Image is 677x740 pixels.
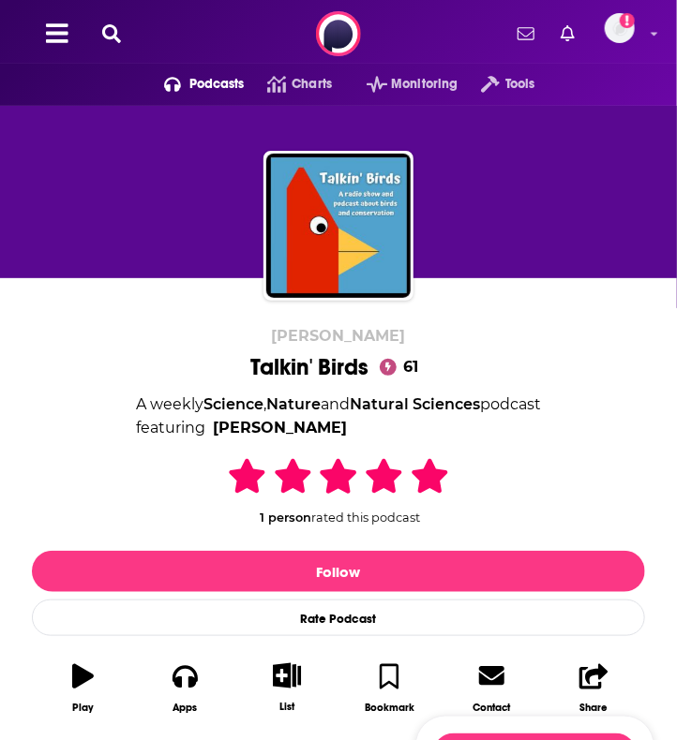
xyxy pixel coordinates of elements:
img: Talkin' Birds [266,154,411,298]
div: List [280,701,295,713]
span: Tools [505,71,535,97]
button: open menu [459,69,535,99]
a: Contact [441,651,543,725]
div: 1 personrated this podcast [198,455,479,525]
button: Share [543,651,645,725]
a: Nature [266,395,321,413]
svg: Add a profile image [620,13,635,28]
button: open menu [344,69,459,99]
span: featuring [136,416,541,440]
div: Play [72,702,94,714]
span: Charts [292,71,332,97]
span: Podcasts [189,71,245,97]
span: and [321,395,350,413]
button: open menu [142,69,245,99]
div: Bookmark [365,702,414,714]
button: Apps [134,651,236,725]
a: 61 [377,356,427,378]
span: 61 [385,356,427,378]
img: User Profile [605,13,635,43]
a: Ray Brown [213,416,347,440]
a: Show notifications dropdown [553,18,582,50]
a: Charts [245,69,332,99]
span: rated this podcast [311,511,420,525]
a: Show notifications dropdown [510,18,542,50]
div: Contact [474,701,511,714]
a: Logged in as LBPublicity2 [605,13,646,54]
a: Science [203,395,263,413]
img: Podchaser - Follow, Share and Rate Podcasts [316,11,361,56]
span: , [263,395,266,413]
button: Follow [32,551,645,592]
span: [PERSON_NAME] [272,327,406,345]
a: Natural Sciences [350,395,480,413]
span: Monitoring [391,71,458,97]
div: Rate Podcast [32,599,645,636]
div: Share [580,702,609,714]
button: List [236,651,338,724]
span: 1 person [260,511,311,525]
button: Play [32,651,134,725]
button: Bookmark [338,651,441,725]
div: Apps [173,702,198,714]
span: Logged in as LBPublicity2 [605,13,635,43]
div: A weekly podcast [136,392,541,440]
